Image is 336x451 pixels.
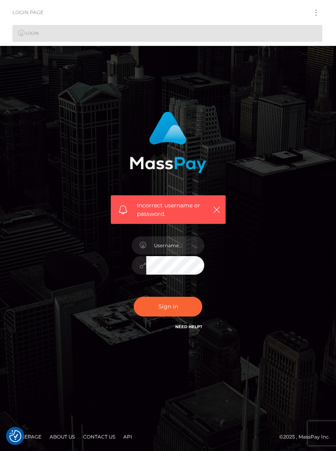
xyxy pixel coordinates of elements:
[130,112,206,173] img: MassPay Login
[9,430,45,443] a: Homepage
[12,25,322,42] a: Login
[146,236,204,254] input: Username...
[175,324,202,329] a: Need Help?
[12,4,44,21] a: Login Page
[134,297,202,317] button: Sign in
[46,430,78,443] a: About Us
[80,430,118,443] a: Contact Us
[137,201,209,218] span: Incorrect username or password.
[9,430,21,442] button: Consent Preferences
[309,7,324,18] button: Toggle navigation
[9,430,21,442] img: Revisit consent button
[6,432,330,441] div: © 2025 , MassPay Inc.
[120,430,135,443] a: API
